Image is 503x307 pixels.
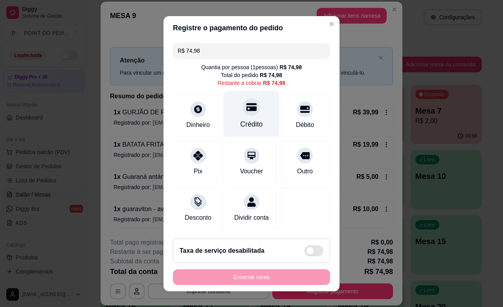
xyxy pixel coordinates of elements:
[186,120,210,130] div: Dinheiro
[185,213,211,222] div: Desconto
[194,167,202,176] div: Pix
[163,16,340,40] header: Registre o pagamento do pedido
[178,43,325,59] input: Ex.: hambúrguer de cordeiro
[297,167,313,176] div: Outro
[180,246,264,256] h2: Taxa de serviço desabilitada
[240,167,263,176] div: Voucher
[296,120,314,130] div: Débito
[221,71,282,79] div: Total do pedido
[234,213,269,222] div: Dividir conta
[201,63,302,71] div: Quantia por pessoa ( 1 pessoas)
[260,71,282,79] div: R$ 74,98
[263,79,285,87] div: R$ 74,98
[240,119,263,129] div: Crédito
[279,63,302,71] div: R$ 74,98
[325,18,338,30] button: Close
[218,79,285,87] div: Restante a cobrar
